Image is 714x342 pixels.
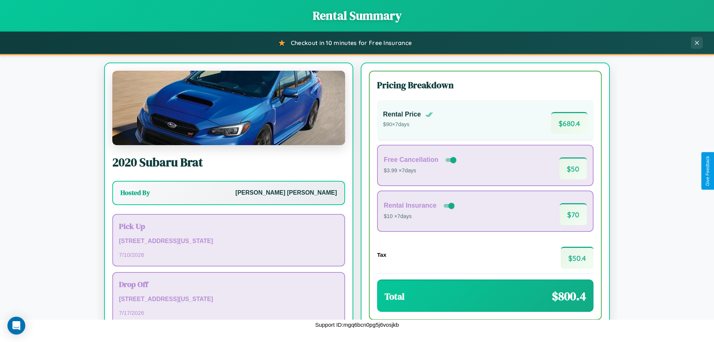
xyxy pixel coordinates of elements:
[384,202,437,210] h4: Rental Insurance
[384,212,456,221] p: $10 × 7 days
[112,154,345,170] h2: 2020 Subaru Brat
[383,120,433,130] p: $ 90 × 7 days
[119,294,338,305] p: [STREET_ADDRESS][US_STATE]
[120,188,150,197] h3: Hosted By
[7,317,25,335] div: Open Intercom Messenger
[291,39,412,47] span: Checkout in 10 minutes for Free Insurance
[119,279,338,290] h3: Drop Off
[377,252,386,258] h4: Tax
[315,320,399,330] p: Support ID: mgq6bcn0pg5j6vosjkb
[119,308,338,318] p: 7 / 17 / 2026
[552,288,586,304] span: $ 800.4
[119,250,338,260] p: 7 / 10 / 2026
[7,7,707,24] h1: Rental Summary
[384,166,458,176] p: $3.99 × 7 days
[385,290,405,303] h3: Total
[705,156,710,186] div: Give Feedback
[551,112,588,134] span: $ 680.4
[235,188,337,198] p: [PERSON_NAME] [PERSON_NAME]
[383,111,421,118] h4: Rental Price
[377,79,594,91] h3: Pricing Breakdown
[560,203,587,225] span: $ 70
[119,221,338,231] h3: Pick Up
[119,236,338,247] p: [STREET_ADDRESS][US_STATE]
[384,156,438,164] h4: Free Cancellation
[561,247,594,269] span: $ 50.4
[112,71,345,145] img: Subaru Brat
[559,157,587,179] span: $ 50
